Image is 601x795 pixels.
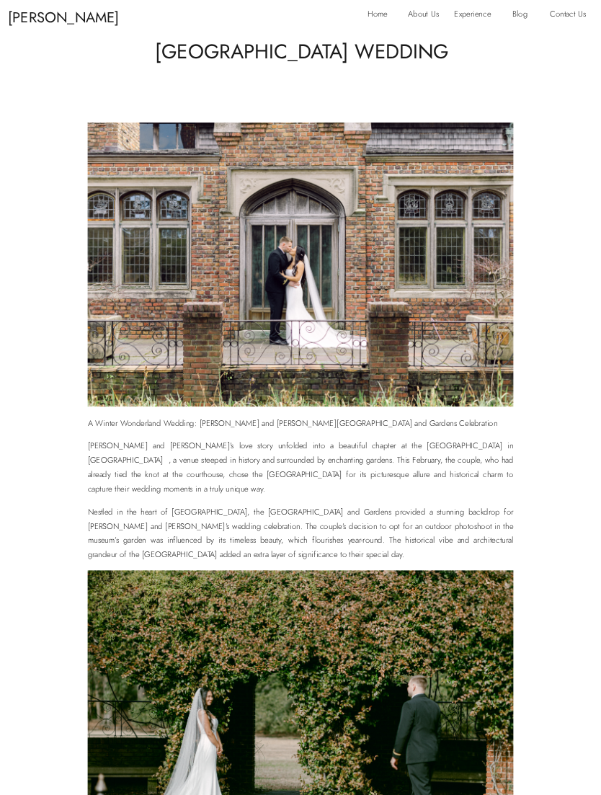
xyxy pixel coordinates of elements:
[368,7,393,23] a: Home
[512,7,535,23] a: Blog
[88,505,514,562] p: Nestled in the heart of [GEOGRAPHIC_DATA], the [GEOGRAPHIC_DATA] and Gardens provided a stunning ...
[8,4,130,23] p: [PERSON_NAME] & [PERSON_NAME]
[88,439,514,497] p: [PERSON_NAME] and [PERSON_NAME]’s love story unfolded into a beautiful chapter at the [GEOGRAPHIC...
[88,417,514,431] p: A Winter Wonderland Wedding: [PERSON_NAME] and [PERSON_NAME][GEOGRAPHIC_DATA] and Gardens Celebra...
[454,7,499,23] a: Experience
[408,7,447,23] a: About Us
[25,37,578,66] h1: [GEOGRAPHIC_DATA] Wedding
[550,7,592,23] a: Contact Us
